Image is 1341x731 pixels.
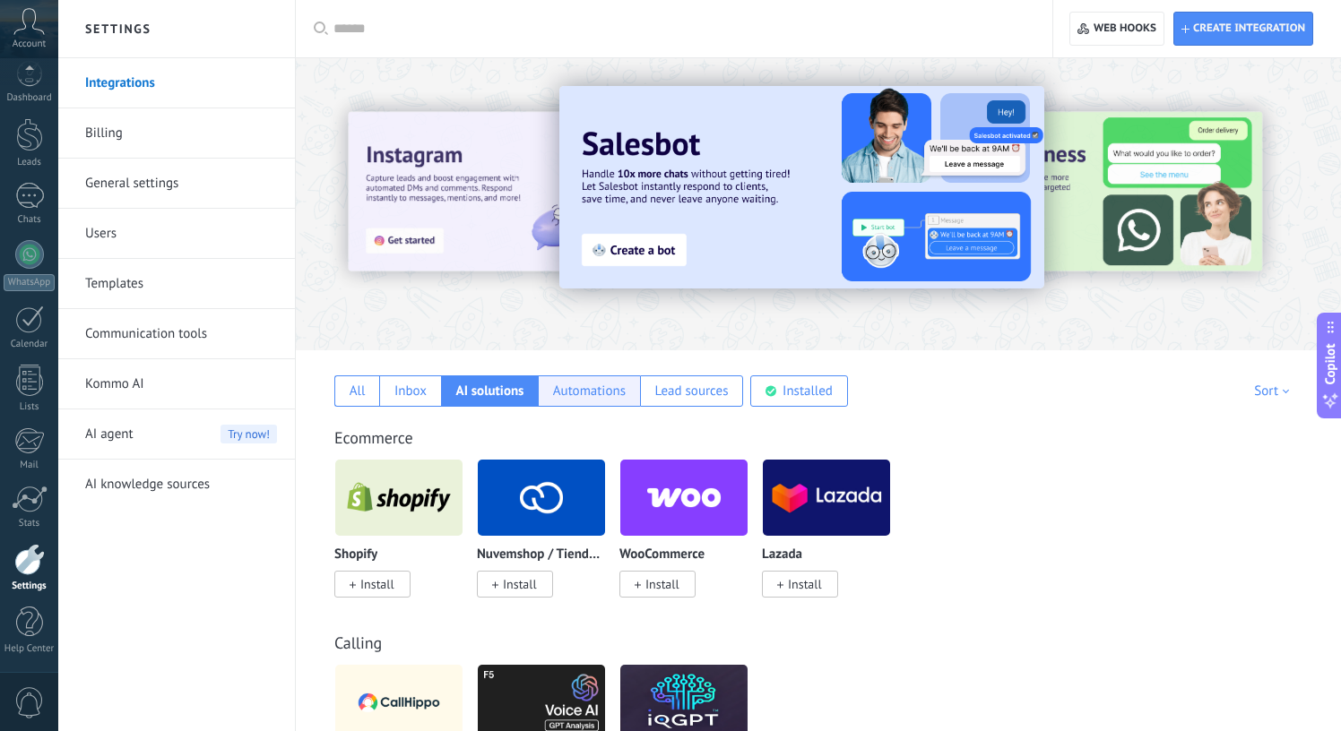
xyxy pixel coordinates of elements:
[58,108,295,159] li: Billing
[85,359,277,409] a: Kommo AI
[85,409,277,460] a: AI agentTry now!
[1321,344,1339,385] span: Copilot
[394,383,427,400] div: Inbox
[1193,21,1305,36] span: Create integration
[4,460,56,471] div: Mail
[85,159,277,209] a: General settings
[1094,21,1156,36] span: Web hooks
[4,518,56,529] div: Stats
[1254,383,1295,400] div: Sort
[350,383,366,400] div: All
[85,409,134,460] span: AI agent
[477,459,619,619] div: Nuvemshop / Tiendanube
[763,454,890,541] img: logo_main.png
[85,108,277,159] a: Billing
[4,580,56,592] div: Settings
[645,576,679,592] span: Install
[4,401,56,413] div: Lists
[58,58,295,108] li: Integrations
[503,576,537,592] span: Install
[4,214,56,226] div: Chats
[4,643,56,655] div: Help Center
[1173,12,1313,46] button: Create integration
[762,547,802,563] p: Lazada
[788,576,822,592] span: Install
[477,547,606,563] p: Nuvemshop / Tiendanube
[334,459,477,619] div: Shopify
[456,383,524,400] div: AI solutions
[335,454,463,541] img: logo_main.png
[762,459,904,619] div: Lazada
[85,460,277,510] a: AI knowledge sources
[783,383,833,400] div: Installed
[4,157,56,168] div: Leads
[221,425,277,443] span: Try now!
[334,547,377,563] p: Shopify
[553,383,626,400] div: Automations
[334,632,382,653] a: Calling
[4,339,56,350] div: Calendar
[85,309,277,359] a: Communication tools
[880,112,1262,271] img: Slide 3
[85,58,277,108] a: Integrations
[559,86,1044,288] img: Slide 2
[85,209,277,259] a: Users
[655,383,729,400] div: Lead sources
[58,259,295,309] li: Templates
[58,409,295,460] li: AI agent
[478,454,605,541] img: logo_main.png
[1069,12,1164,46] button: Web hooks
[360,576,394,592] span: Install
[4,92,56,104] div: Dashboard
[13,39,46,50] span: Account
[58,359,295,409] li: Kommo AI
[58,159,295,209] li: General settings
[58,309,295,359] li: Communication tools
[4,274,55,291] div: WhatsApp
[349,112,731,271] img: Slide 1
[58,209,295,259] li: Users
[619,459,762,619] div: WooCommerce
[334,427,412,448] a: Ecommerce
[620,454,748,541] img: logo_main.png
[619,547,705,563] p: WooCommerce
[85,259,277,309] a: Templates
[58,460,295,509] li: AI knowledge sources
